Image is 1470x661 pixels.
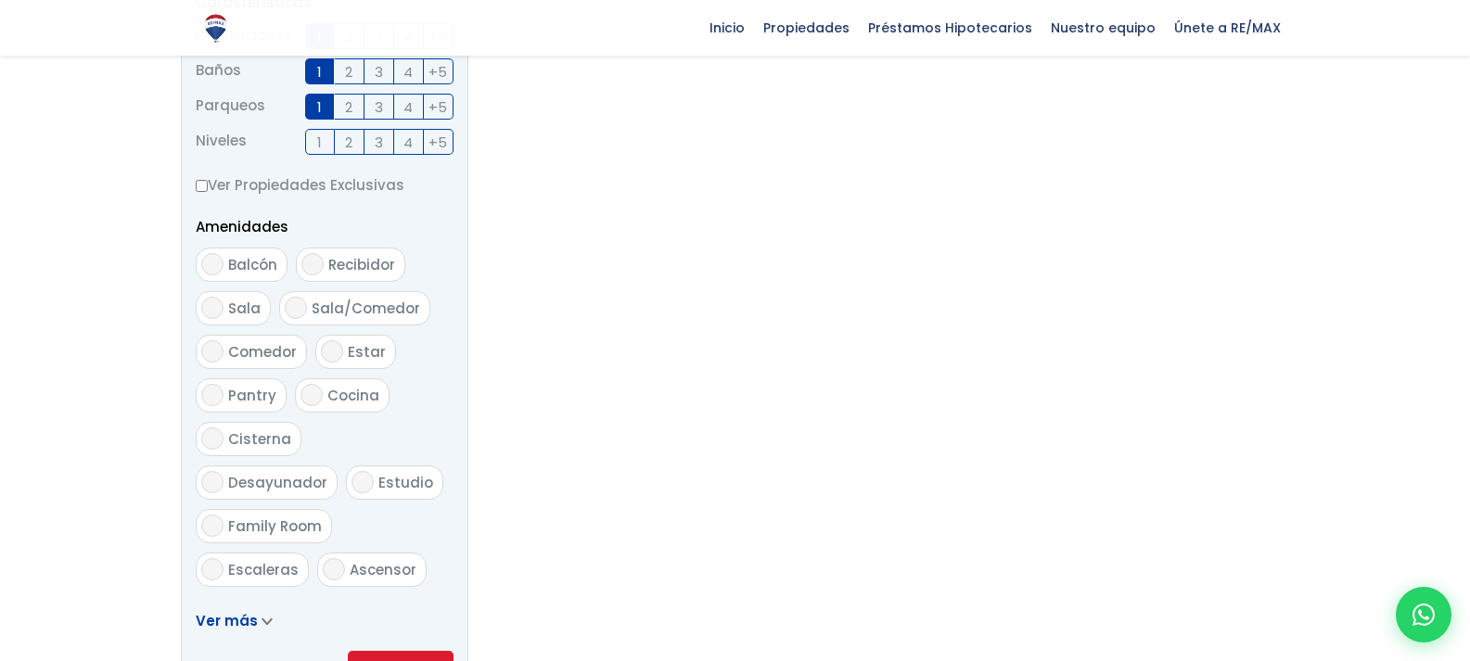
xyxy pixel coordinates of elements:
span: 1 [317,60,322,83]
span: Recibidor [328,255,395,274]
span: Escaleras [228,560,299,579]
span: Desayunador [228,473,327,492]
input: Estudio [352,471,374,493]
input: Cisterna [201,427,224,450]
input: Balcón [201,253,224,275]
input: Ver Propiedades Exclusivas [196,180,208,192]
span: +5 [428,95,447,119]
span: 2 [345,95,352,119]
input: Escaleras [201,558,224,580]
input: Sala/Comedor [285,297,307,319]
span: Comedor [228,342,297,362]
span: Préstamos Hipotecarios [859,14,1042,42]
span: Sala [228,299,261,318]
input: Sala [201,297,224,319]
span: Inicio [700,14,754,42]
span: Sala/Comedor [312,299,420,318]
span: 3 [375,60,383,83]
span: Nuestro equipo [1042,14,1165,42]
span: Balcón [228,255,277,274]
span: +5 [428,131,447,154]
span: Estudio [378,473,433,492]
span: Propiedades [754,14,859,42]
p: Amenidades [196,215,454,238]
span: 4 [403,131,413,154]
input: Cocina [300,384,323,406]
input: Recibidor [301,253,324,275]
span: Baños [196,58,241,84]
input: Pantry [201,384,224,406]
span: 3 [375,95,383,119]
span: Cisterna [228,429,291,449]
span: 3 [375,131,383,154]
span: 1 [317,131,322,154]
span: Parqueos [196,94,265,120]
span: 4 [403,60,413,83]
a: Ver más [196,611,273,630]
span: 2 [345,60,352,83]
span: Ver más [196,611,258,630]
label: Ver Propiedades Exclusivas [196,173,454,197]
input: Ascensor [323,558,345,580]
span: Family Room [228,516,322,536]
span: Cocina [327,386,379,405]
span: Estar [348,342,386,362]
span: Niveles [196,129,247,155]
input: Family Room [201,515,224,537]
input: Desayunador [201,471,224,493]
span: Ascensor [350,560,416,579]
span: 4 [403,95,413,119]
span: 2 [345,131,352,154]
span: +5 [428,60,447,83]
span: 1 [317,95,322,119]
input: Comedor [201,340,224,362]
span: Pantry [228,386,276,405]
img: Logo de REMAX [199,12,232,44]
input: Estar [321,340,343,362]
span: Únete a RE/MAX [1165,14,1290,42]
